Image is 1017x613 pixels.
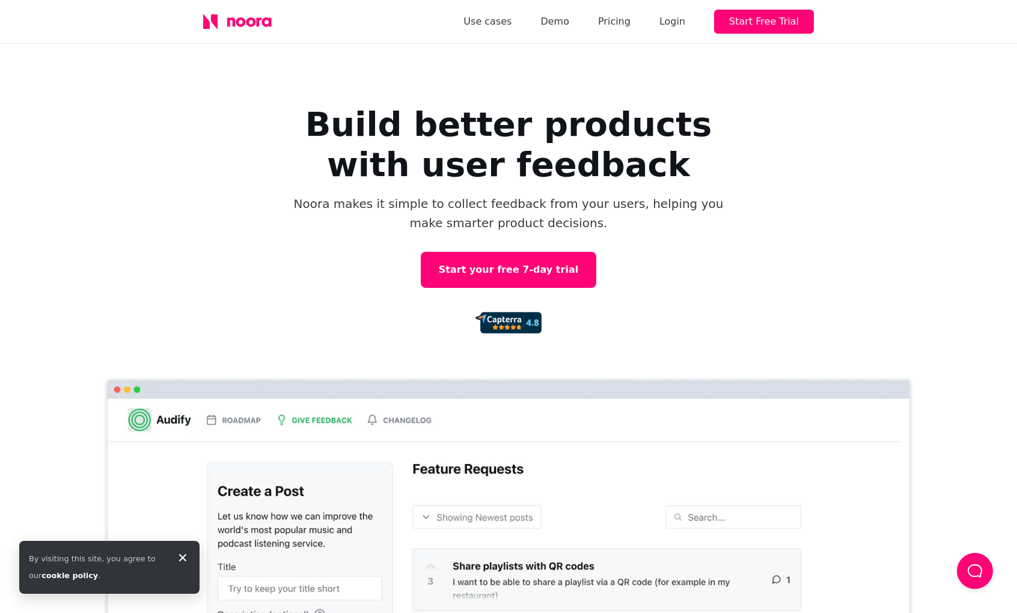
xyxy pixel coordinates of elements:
p: Noora makes it simple to collect feedback from your users, helping you make smarter product decis... [292,194,725,233]
a: Demo [540,13,569,30]
a: Use cases [463,13,512,30]
div: By visiting this site, you agree to our . [29,550,166,584]
div: Login [659,13,685,30]
a: Pricing [598,13,631,30]
a: cookie policy [41,571,98,580]
a: Start your free 7-day trial [421,252,596,288]
img: 92d72d4f0927c2c8b0462b8c7b01ca97.png [475,312,542,334]
button: Load Chat [957,553,993,589]
h1: Build better products with user feedback [268,104,749,185]
button: Start Free Trial [714,10,814,34]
